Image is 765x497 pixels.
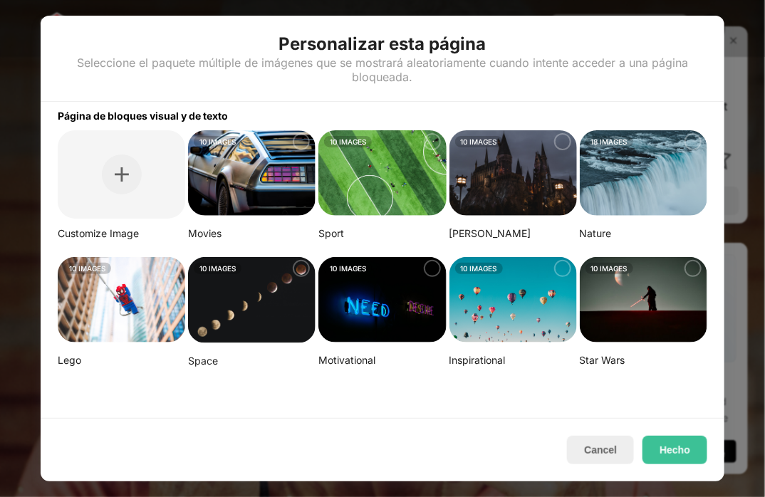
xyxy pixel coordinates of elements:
div: 10 IMAGES [324,136,372,147]
div: 10 IMAGES [194,136,241,147]
div: Personalizar esta página [279,33,486,56]
div: 10 IMAGES [63,263,111,274]
img: aditya-chinchure-LtHTe32r_nA-unsplash.png [580,130,707,216]
div: Star Wars [580,354,707,367]
div: Space [188,355,316,367]
img: plus.svg [115,167,129,182]
img: image-26.png [188,130,316,216]
div: Página de bloques visual y de texto [41,102,724,122]
div: 10 IMAGES [586,263,633,274]
div: Lego [58,354,185,367]
div: 10 IMAGES [324,263,372,274]
div: 10 IMAGES [455,263,503,274]
div: Inspirational [449,354,577,367]
div: Seleccione el paquete múltiple de imágenes que se mostrará aleatoriamente cuando intente acceder ... [58,56,707,84]
div: 10 IMAGES [194,263,241,274]
img: mehdi-messrro-gIpJwuHVwt0-unsplash-small.png [58,257,185,342]
div: Nature [580,227,707,240]
img: linda-xu-KsomZsgjLSA-unsplash.png [188,257,316,343]
div: [PERSON_NAME] [449,227,577,240]
img: jeff-wang-p2y4T4bFws4-unsplash-small.png [318,130,446,216]
img: image-22-small.png [580,257,707,342]
div: Motivational [318,354,446,367]
div: Sport [318,227,446,240]
div: Customize Image [58,227,185,240]
div: Movies [188,227,316,240]
button: Hecho [642,436,707,464]
img: alexis-fauvet-qfWf9Muwp-c-unsplash-small.png [318,257,446,342]
div: 10 IMAGES [455,136,503,147]
button: Cancel [567,436,634,464]
img: ian-dooley-DuBNA1QMpPA-unsplash-small.png [449,257,577,342]
div: 18 IMAGES [586,136,633,147]
img: aditya-vyas-5qUJfO4NU4o-unsplash-small.png [449,130,577,216]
